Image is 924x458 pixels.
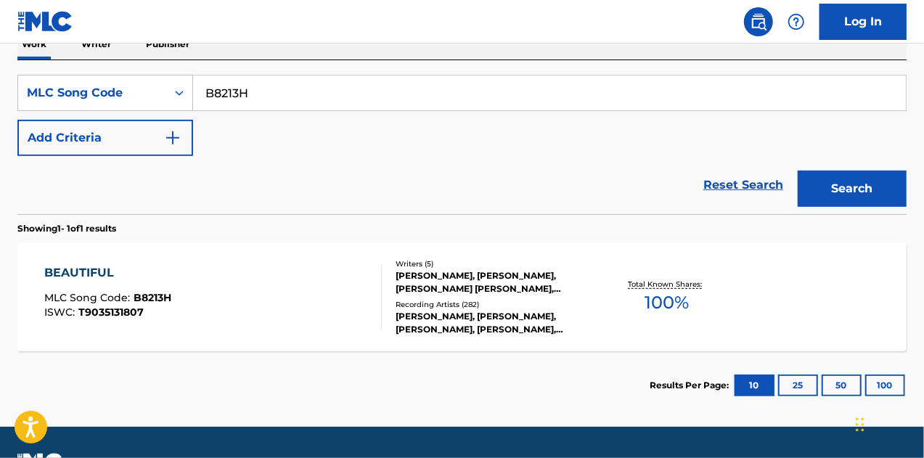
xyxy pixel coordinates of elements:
[851,388,924,458] div: Chat-Widget
[17,242,907,351] a: BEAUTIFULMLC Song Code:B8213HISWC:T9035131807Writers (5)[PERSON_NAME], [PERSON_NAME], [PERSON_NAM...
[788,13,805,30] img: help
[396,310,593,336] div: [PERSON_NAME], [PERSON_NAME], [PERSON_NAME], [PERSON_NAME], [PERSON_NAME]
[396,299,593,310] div: Recording Artists ( 282 )
[744,7,773,36] a: Public Search
[77,29,115,60] p: Writer
[44,306,78,319] span: ISWC :
[782,7,811,36] div: Help
[44,291,134,304] span: MLC Song Code :
[17,222,116,235] p: Showing 1 - 1 of 1 results
[856,403,864,446] div: Ziehen
[798,171,907,207] button: Search
[78,306,144,319] span: T9035131807
[134,291,171,304] span: B8213H
[822,375,862,396] button: 50
[735,375,774,396] button: 10
[650,379,732,392] p: Results Per Page:
[396,258,593,269] div: Writers ( 5 )
[696,169,790,201] a: Reset Search
[750,13,767,30] img: search
[865,375,905,396] button: 100
[645,290,690,316] span: 100 %
[17,75,907,214] form: Search Form
[44,264,171,282] div: BEAUTIFUL
[819,4,907,40] a: Log In
[17,11,73,32] img: MLC Logo
[17,29,51,60] p: Work
[629,279,706,290] p: Total Known Shares:
[851,388,924,458] iframe: Chat Widget
[17,120,193,156] button: Add Criteria
[396,269,593,295] div: [PERSON_NAME], [PERSON_NAME], [PERSON_NAME] [PERSON_NAME], [PERSON_NAME], [PERSON_NAME] III
[778,375,818,396] button: 25
[27,84,158,102] div: MLC Song Code
[164,129,181,147] img: 9d2ae6d4665cec9f34b9.svg
[142,29,194,60] p: Publisher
